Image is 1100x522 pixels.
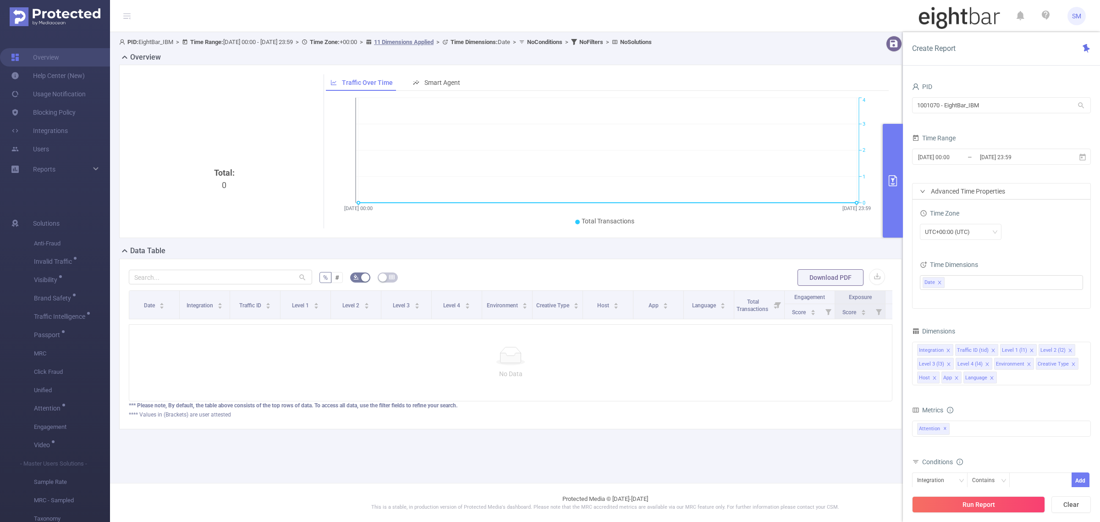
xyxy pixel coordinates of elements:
span: Traffic ID [239,302,263,309]
i: icon: caret-up [414,301,419,304]
li: Level 1 (l1) [1000,344,1037,356]
span: Anti-Fraud [34,234,110,253]
div: Integration [919,344,944,356]
span: Conditions [922,458,963,466]
span: Smart Agent [424,79,460,86]
span: EightBar_IBM [DATE] 00:00 - [DATE] 23:59 +00:00 [119,39,652,45]
i: icon: caret-up [522,301,528,304]
span: Invalid Traffic [34,258,75,265]
span: Level 2 [342,302,361,309]
span: Score [842,309,858,316]
span: Time Dimensions [920,261,978,268]
span: > [562,39,571,45]
span: Level 4 [443,302,462,309]
i: icon: caret-up [861,308,866,311]
span: Engagement [34,418,110,436]
a: Blocking Policy [11,103,76,122]
span: > [173,39,182,45]
span: > [603,39,612,45]
span: Exposure [849,294,872,300]
div: 0 [132,167,316,321]
span: # [335,274,339,281]
tspan: 1 [863,174,865,180]
i: icon: caret-down [218,305,223,308]
i: icon: close [932,376,937,381]
i: icon: down [1001,478,1006,484]
i: Filter menu [872,304,885,319]
div: Sort [613,301,619,307]
div: Contains [972,473,1001,488]
a: Reports [33,160,55,178]
li: Level 2 (l2) [1039,344,1075,356]
span: > [434,39,442,45]
i: icon: close [1068,348,1072,354]
tspan: 4 [863,98,865,104]
b: No Conditions [527,39,562,45]
div: icon: rightAdvanced Time Properties [913,183,1090,199]
span: Host [597,302,610,309]
span: Sample Rate [34,473,110,491]
h2: Overview [130,52,161,63]
b: No Filters [579,39,603,45]
i: icon: table [389,274,395,280]
span: App [649,302,660,309]
b: PID: [127,39,138,45]
div: Level 1 (l1) [1002,344,1027,356]
span: MRC [34,344,110,363]
span: Brand Safety [34,295,74,301]
span: SM [1072,7,1081,25]
i: icon: close [1027,362,1031,367]
span: Engagement [794,294,825,300]
span: Video [34,442,53,448]
span: Attention [34,405,64,411]
i: icon: caret-up [159,301,165,304]
i: icon: close [1029,348,1034,354]
i: icon: down [992,229,998,236]
div: Environment [996,358,1024,370]
span: Date [451,39,510,45]
span: Total Transactions [582,217,634,225]
tspan: [DATE] 00:00 [344,205,373,211]
i: icon: close [1071,362,1076,367]
div: Traffic ID (tid) [957,344,989,356]
div: Sort [414,301,420,307]
button: Download PDF [797,269,863,286]
div: Level 4 (l4) [957,358,983,370]
span: Level 3 [393,302,411,309]
span: Date [924,278,935,288]
i: icon: caret-down [313,305,319,308]
i: icon: caret-down [574,305,579,308]
div: Sort [465,301,470,307]
i: icon: close [985,362,990,367]
div: Integration [917,473,951,488]
i: icon: caret-down [663,305,668,308]
div: App [943,372,952,384]
h2: Data Table [130,245,165,256]
li: Level 4 (l4) [956,358,992,370]
span: Date [144,302,156,309]
span: Metrics [912,406,943,414]
div: Sort [217,301,223,307]
i: Filter menu [822,304,835,319]
i: icon: caret-up [720,301,726,304]
li: Integration [917,344,953,356]
tspan: 2 [863,148,865,154]
a: Help Center (New) [11,67,85,85]
div: Sort [810,308,816,314]
span: Visibility [34,277,60,283]
i: icon: caret-up [614,301,619,304]
i: icon: caret-down [364,305,369,308]
span: Attention [917,423,950,435]
input: filter select [946,277,948,288]
div: Level 2 (l2) [1040,344,1066,356]
span: Passport [34,332,63,338]
i: icon: close [954,376,959,381]
i: icon: caret-down [159,305,165,308]
i: icon: right [920,189,925,194]
i: icon: user [119,39,127,45]
li: Date [923,277,945,288]
span: > [293,39,302,45]
li: Language [963,372,997,383]
i: icon: caret-up [313,301,319,304]
div: Sort [573,301,579,307]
